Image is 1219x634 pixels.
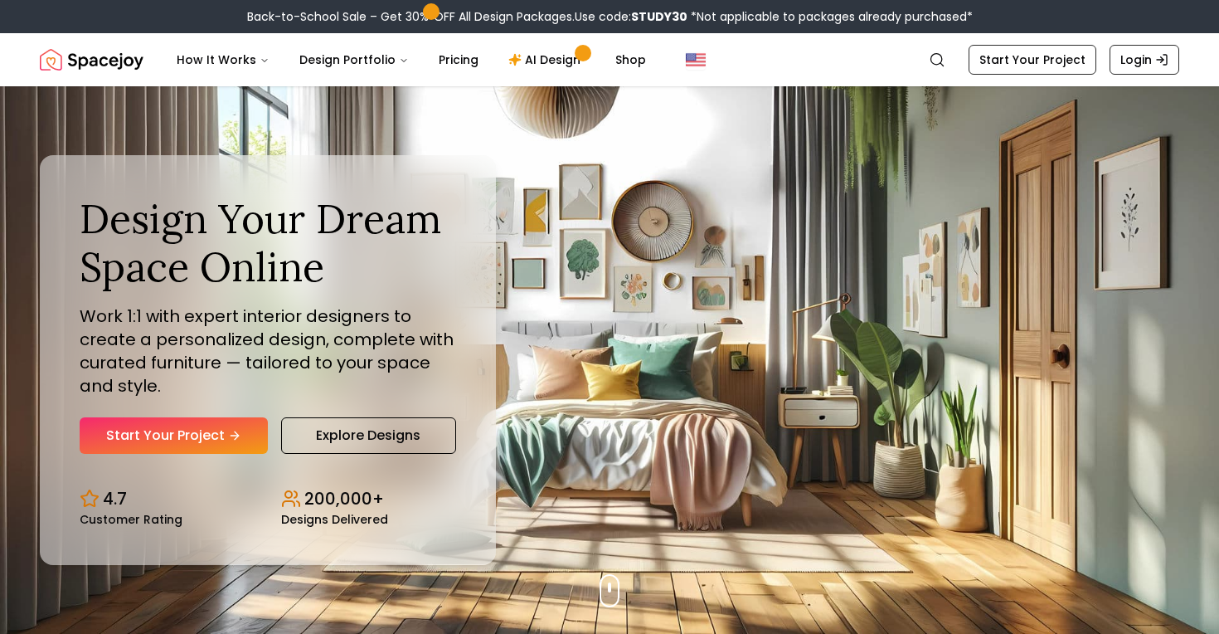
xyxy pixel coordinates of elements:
a: Spacejoy [40,43,143,76]
nav: Global [40,33,1179,86]
a: Start Your Project [80,417,268,454]
div: Back-to-School Sale – Get 30% OFF All Design Packages. [247,8,973,25]
span: Use code: [575,8,687,25]
span: *Not applicable to packages already purchased* [687,8,973,25]
a: Login [1110,45,1179,75]
a: Explore Designs [281,417,456,454]
div: Design stats [80,474,456,525]
img: United States [686,50,706,70]
small: Customer Rating [80,514,182,525]
p: Work 1:1 with expert interior designers to create a personalized design, complete with curated fu... [80,305,456,397]
button: How It Works [163,43,283,76]
h1: Design Your Dream Space Online [80,195,456,290]
a: Shop [602,43,659,76]
a: Start Your Project [969,45,1096,75]
p: 200,000+ [304,487,384,510]
b: STUDY30 [631,8,687,25]
a: AI Design [495,43,599,76]
a: Pricing [425,43,492,76]
p: 4.7 [103,487,127,510]
nav: Main [163,43,659,76]
img: Spacejoy Logo [40,43,143,76]
small: Designs Delivered [281,514,388,525]
button: Design Portfolio [286,43,422,76]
